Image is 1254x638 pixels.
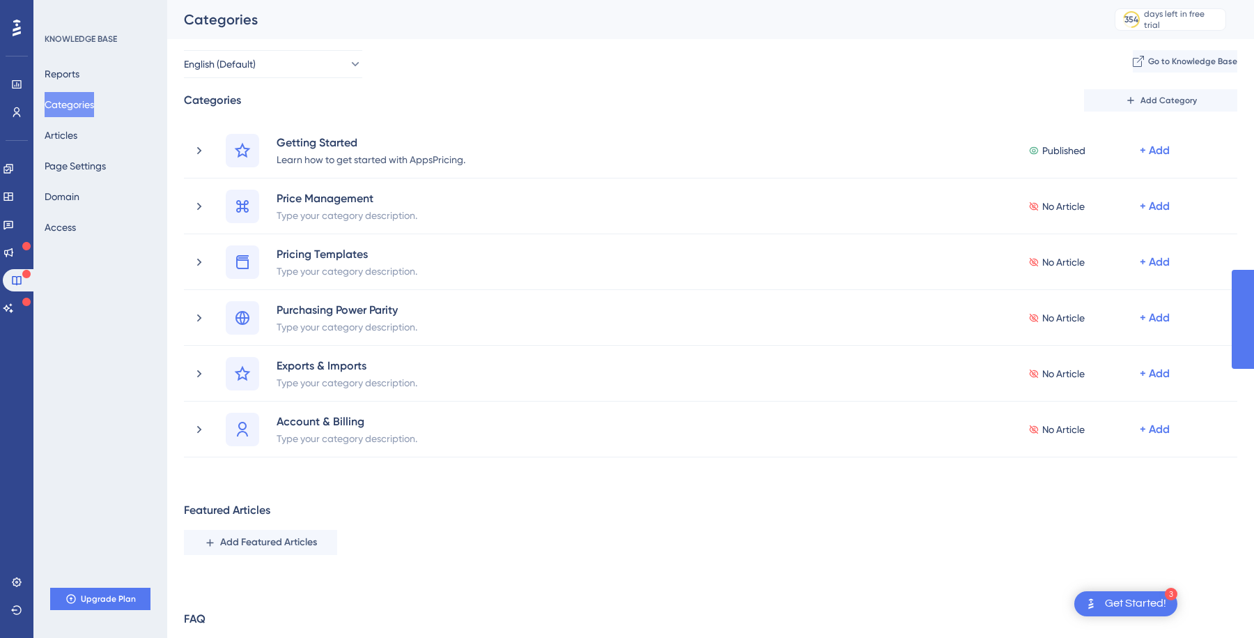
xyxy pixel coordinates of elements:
div: + Add [1140,198,1170,215]
div: Type your category description. [276,262,418,279]
div: Pricing Templates [276,245,418,262]
div: + Add [1140,142,1170,159]
span: Go to Knowledge Base [1148,56,1237,67]
button: English (Default) [184,50,362,78]
div: Learn how to get started with AppsPricing. [276,151,466,167]
button: Articles [45,123,77,148]
div: FAQ [184,611,206,628]
span: No Article [1042,310,1085,326]
div: Type your category description. [276,374,418,390]
button: Reports [45,61,79,86]
button: Add Category [1084,89,1237,112]
div: Type your category description. [276,318,418,335]
span: Add Featured Articles [220,534,317,551]
div: Price Management [276,190,418,206]
div: Getting Started [276,134,466,151]
div: Type your category description. [276,206,418,223]
div: Categories [184,10,1080,29]
span: No Article [1042,365,1085,382]
div: + Add [1140,421,1170,438]
div: Get Started! [1105,596,1166,612]
span: No Article [1042,421,1085,438]
div: + Add [1140,310,1170,326]
div: Categories [184,92,241,109]
div: + Add [1140,365,1170,382]
span: No Article [1042,198,1085,215]
span: Add Category [1140,95,1197,106]
div: days left in free trial [1144,8,1221,31]
div: 3 [1165,588,1177,600]
span: English (Default) [184,56,256,73]
div: 354 [1124,14,1138,25]
div: + Add [1140,254,1170,271]
img: launcher-image-alternative-text [1083,595,1099,612]
iframe: UserGuiding AI Assistant Launcher [1195,583,1237,625]
button: Go to Knowledge Base [1133,50,1237,73]
div: Open Get Started! checklist, remaining modules: 3 [1074,591,1177,616]
span: Upgrade Plan [81,593,136,605]
div: KNOWLEDGE BASE [45,33,117,45]
div: Featured Articles [184,502,270,519]
span: Published [1042,142,1085,159]
div: Type your category description. [276,430,418,446]
button: Domain [45,184,79,209]
button: Add Featured Articles [184,530,337,555]
div: Purchasing Power Parity [276,301,418,318]
button: Categories [45,92,94,117]
div: Account & Billing [276,413,418,430]
button: Upgrade Plan [50,588,150,610]
button: Access [45,215,76,240]
button: Page Settings [45,153,106,179]
span: No Article [1042,254,1085,271]
div: Exports & Imports [276,357,418,374]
